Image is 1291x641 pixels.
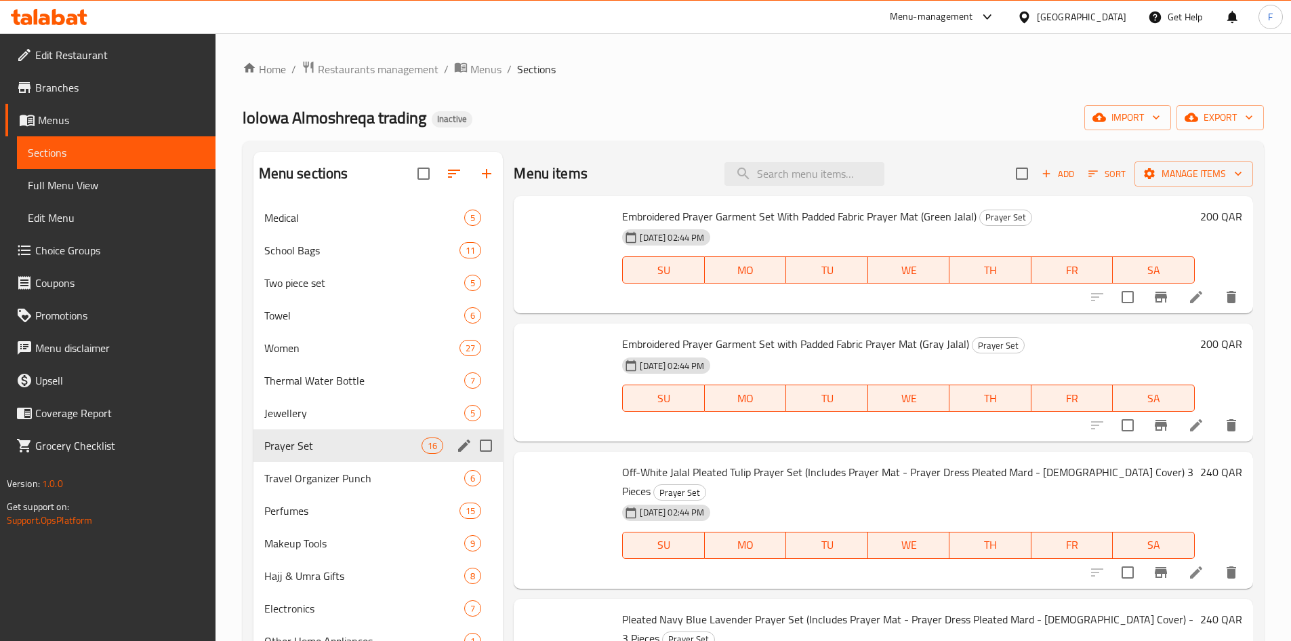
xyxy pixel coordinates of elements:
span: 6 [465,472,480,485]
span: TH [955,535,1026,555]
div: Inactive [432,111,472,128]
a: Edit menu item [1188,417,1204,433]
span: Branches [35,79,205,96]
button: TU [786,256,868,284]
span: [DATE] 02:44 PM [634,231,710,244]
div: items [422,438,443,454]
span: Electronics [264,600,465,617]
button: WE [868,256,950,284]
div: Travel Organizer Punch6 [253,462,504,494]
button: TU [786,532,868,559]
span: [DATE] 02:44 PM [634,506,710,519]
span: Perfumes [264,503,460,519]
a: Edit Menu [17,201,216,234]
span: 5 [465,277,480,290]
h6: 240 QAR [1200,610,1242,629]
button: SU [622,256,704,284]
input: search [724,162,884,186]
span: Full Menu View [28,177,205,193]
span: FR [1037,535,1108,555]
span: Hajj & Umra Gifts [264,568,465,584]
a: Choice Groups [5,234,216,267]
span: export [1187,109,1253,126]
button: SU [622,532,704,559]
span: Prayer Set [654,485,705,501]
span: Travel Organizer Punch [264,470,465,486]
span: TH [955,260,1026,280]
div: items [464,568,481,584]
a: Edit menu item [1188,564,1204,581]
button: SU [622,385,704,412]
span: 7 [465,374,480,387]
span: Version: [7,475,40,492]
div: Prayer Set [653,484,706,501]
span: Coverage Report [35,405,205,421]
a: Support.OpsPlatform [7,511,93,529]
button: MO [705,385,787,412]
a: Home [243,61,286,77]
span: Towel [264,307,465,324]
li: / [291,61,296,77]
button: TH [949,532,1031,559]
span: Sections [28,144,205,161]
div: items [464,210,481,226]
span: Embroidered Prayer Garment Set with Padded Fabric Prayer Mat (Gray Jalal) [622,334,969,354]
span: 9 [465,537,480,550]
div: School Bags11 [253,234,504,267]
div: items [464,600,481,617]
span: Makeup Tools [264,535,465,551]
span: Sections [517,61,556,77]
button: FR [1031,256,1113,284]
span: F [1268,9,1273,24]
span: SU [628,389,699,408]
div: Perfumes15 [253,494,504,527]
h6: 200 QAR [1200,207,1242,226]
span: Sort items [1080,163,1134,184]
a: Sections [17,136,216,169]
span: WE [874,535,945,555]
span: Embroidered Prayer Garment Set With Padded Fabric Prayer Mat (Green Jalal) [622,206,977,227]
span: 27 [460,342,480,355]
div: items [464,535,481,551]
span: WE [874,389,945,408]
span: Prayer Set [972,338,1024,353]
div: items [459,340,481,356]
span: [DATE] 02:44 PM [634,360,710,372]
span: lolowa Almoshreqa trading [243,102,426,133]
a: Full Menu View [17,169,216,201]
button: SA [1113,385,1195,412]
div: items [464,372,481,389]
div: Medical5 [253,201,504,234]
span: Women [264,340,460,356]
span: 16 [422,440,443,452]
span: Edit Restaurant [35,47,205,63]
span: Prayer Set [980,210,1031,225]
a: Coverage Report [5,397,216,429]
button: SA [1113,256,1195,284]
button: MO [705,532,787,559]
button: TH [949,256,1031,284]
span: Two piece set [264,275,465,291]
div: Thermal Water Bottle [264,372,465,389]
div: School Bags [264,242,460,258]
button: TH [949,385,1031,412]
span: 5 [465,407,480,420]
span: Medical [264,210,465,226]
div: Makeup Tools9 [253,527,504,560]
span: import [1095,109,1160,126]
button: WE [868,532,950,559]
span: TU [792,260,863,280]
span: Menu disclaimer [35,340,205,356]
span: Upsell [35,372,205,389]
span: 7 [465,602,480,615]
span: Choice Groups [35,242,205,258]
nav: breadcrumb [243,60,1264,78]
a: Upsell [5,364,216,397]
button: Sort [1085,163,1129,184]
button: Branch-specific-item [1145,556,1177,589]
span: Sort sections [438,157,470,190]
